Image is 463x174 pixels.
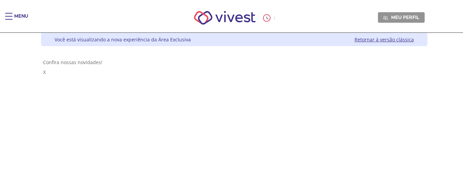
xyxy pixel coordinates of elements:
[14,13,28,26] div: Menu
[378,12,425,22] a: Meu perfil
[55,36,191,43] div: Você está visualizando a nova experiência da Área Exclusiva
[43,69,46,75] span: X
[383,15,388,20] img: Meu perfil
[391,14,419,20] span: Meu perfil
[186,3,263,32] img: Vivest
[36,33,427,174] div: Vivest
[355,36,414,43] a: Retornar à versão clássica
[43,59,425,65] div: Confira nossas novidades!
[263,14,277,22] div: :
